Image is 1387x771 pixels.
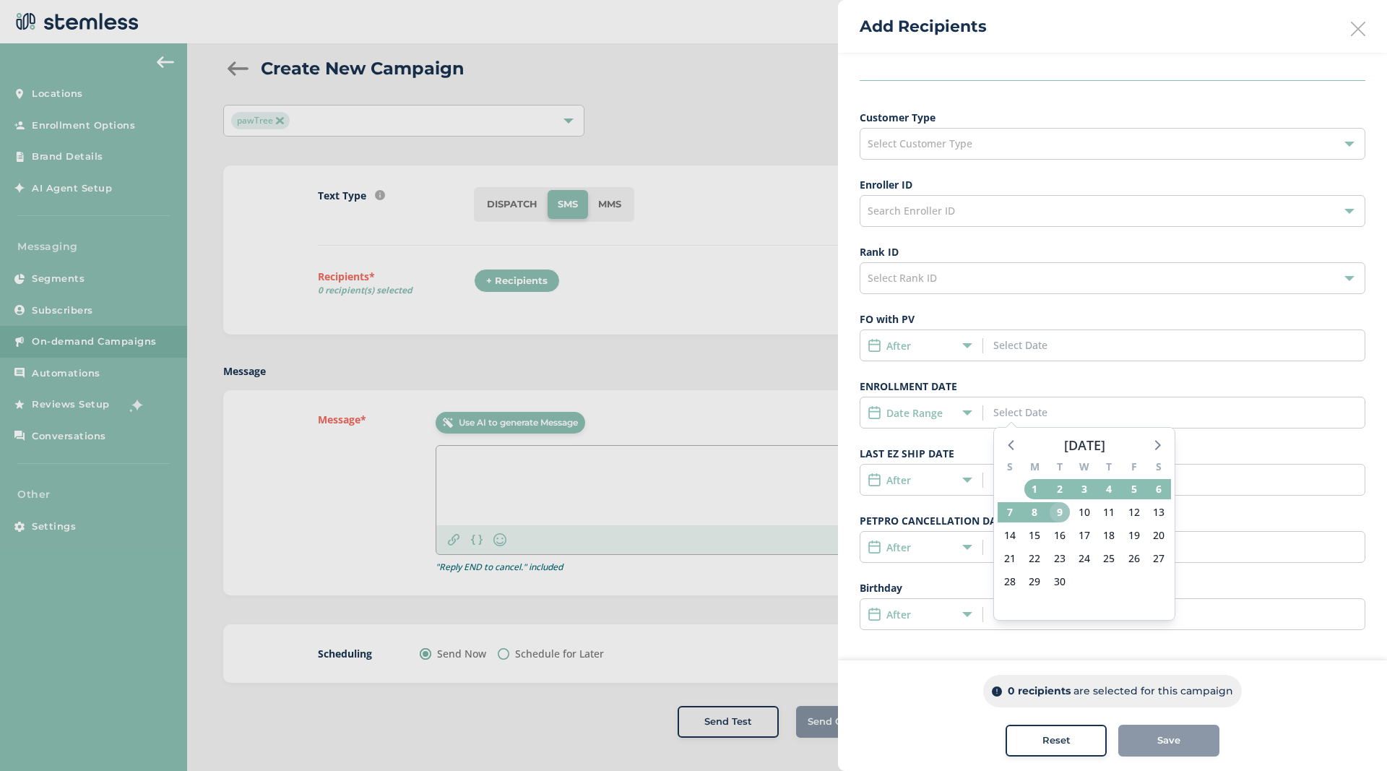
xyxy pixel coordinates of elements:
img: icon-info-dark-48f6c5f3.svg [992,686,1002,697]
span: Tuesday, September 9, 2025 [1050,502,1070,522]
label: Customer Type [860,110,1365,125]
span: Friday, September 26, 2025 [1124,548,1144,569]
span: Monday, September 29, 2025 [1024,572,1045,592]
span: Friday, September 19, 2025 [1124,525,1144,546]
span: Monday, September 22, 2025 [1024,548,1045,569]
label: ENROLLMENT DATE [860,379,1365,394]
span: Tuesday, September 23, 2025 [1050,548,1070,569]
p: 0 recipients [1008,684,1071,699]
span: Wednesday, September 24, 2025 [1074,548,1094,569]
div: W [1072,459,1097,478]
div: S [998,459,1022,478]
label: FO with PV [860,311,1365,327]
div: S [1146,459,1171,478]
div: M [1022,459,1047,478]
label: Date Range [886,405,943,421]
span: Search Enroller ID [868,204,955,217]
div: F [1121,459,1146,478]
span: Monday, September 8, 2025 [1024,502,1045,522]
span: Wednesday, September 17, 2025 [1074,525,1094,546]
label: Birthday [860,580,1365,595]
span: Select Customer Type [868,137,972,150]
span: Thursday, September 4, 2025 [1099,479,1119,499]
label: PETPRO CANCELLATION DATE [860,513,1365,528]
span: Thursday, September 25, 2025 [1099,548,1119,569]
label: LAST EZ SHIP DATE [860,446,1365,461]
span: Wednesday, September 10, 2025 [1074,502,1094,522]
label: After [886,338,911,353]
div: T [1047,459,1072,478]
span: Saturday, September 27, 2025 [1149,548,1169,569]
div: T [1097,459,1121,478]
label: After [886,607,911,622]
span: Saturday, September 20, 2025 [1149,525,1169,546]
span: Monday, September 1, 2025 [1024,479,1045,499]
span: Thursday, September 11, 2025 [1099,502,1119,522]
span: Wednesday, September 3, 2025 [1074,479,1094,499]
span: Tuesday, September 30, 2025 [1050,572,1070,592]
label: After [886,540,911,555]
span: Sunday, September 28, 2025 [1000,572,1020,592]
span: Friday, September 5, 2025 [1124,479,1144,499]
span: Tuesday, September 2, 2025 [1050,479,1070,499]
span: Select Rank ID [868,271,937,285]
span: Friday, September 12, 2025 [1124,502,1144,522]
span: Sunday, September 21, 2025 [1000,548,1020,569]
label: Rank ID [860,244,1365,259]
span: Monday, September 15, 2025 [1024,525,1045,546]
span: Saturday, September 6, 2025 [1149,479,1169,499]
span: Thursday, September 18, 2025 [1099,525,1119,546]
span: Tuesday, September 16, 2025 [1050,525,1070,546]
h2: Add Recipients [860,14,987,38]
input: Select Date [993,337,1124,353]
span: Saturday, September 13, 2025 [1149,502,1169,522]
span: Reset [1042,733,1071,748]
span: Sunday, September 7, 2025 [1000,502,1020,522]
input: Select Date [993,405,1124,420]
div: [DATE] [1064,435,1105,455]
iframe: Chat Widget [1315,702,1387,771]
p: are selected for this campaign [1073,684,1233,699]
label: After [886,473,911,488]
button: Reset [1006,725,1107,757]
span: Sunday, September 14, 2025 [1000,525,1020,546]
label: Enroller ID [860,177,1365,192]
